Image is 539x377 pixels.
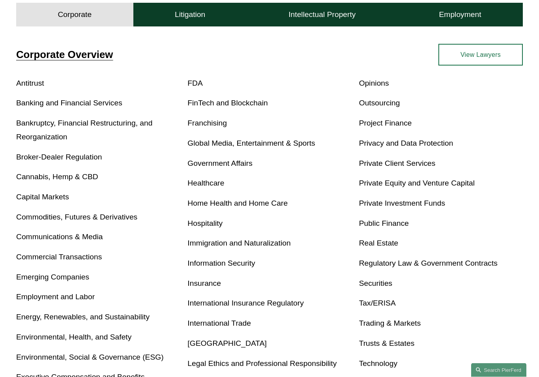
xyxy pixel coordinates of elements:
a: Commercial Transactions [16,253,102,261]
a: Employment and Labor [16,293,95,301]
a: Broker-Dealer Regulation [16,153,102,161]
a: Trading & Markets [359,319,421,328]
a: Corporate Overview [16,49,113,60]
a: Franchising [187,119,227,128]
a: Public Finance [359,219,409,228]
a: Government Affairs [187,159,253,168]
a: FinTech and Blockchain [187,99,268,107]
a: Global Media, Entertainment & Sports [187,139,315,148]
a: Securities [359,279,393,288]
a: Cannabis, Hemp & CBD [16,173,98,181]
a: Healthcare [187,179,224,188]
a: Legal Ethics and Professional Responsibility [187,360,337,368]
h4: Litigation [175,10,205,20]
a: Emerging Companies [16,273,89,281]
a: Search this site [471,363,526,377]
a: FDA [187,79,203,88]
a: Regulatory Law & Government Contracts [359,259,498,268]
a: Real Estate [359,239,399,248]
a: Commodities, Futures & Derivatives [16,213,137,221]
h4: Intellectual Property [288,10,356,20]
a: Insurance [187,279,221,288]
a: Outsourcing [359,99,400,107]
a: Bankruptcy, Financial Restructuring, and Reorganization [16,119,153,141]
a: International Insurance Regulatory [187,299,304,308]
a: View Lawyers [438,44,523,66]
a: Private Equity and Venture Capital [359,179,475,188]
h4: Corporate [58,10,92,20]
a: Banking and Financial Services [16,99,122,107]
a: Trusts & Estates [359,339,415,348]
a: Tax/ERISA [359,299,396,308]
a: Antitrust [16,79,44,88]
a: Technology [359,360,397,368]
a: Information Security [187,259,255,268]
a: Opinions [359,79,389,88]
a: Capital Markets [16,193,69,201]
a: International Trade [187,319,251,328]
a: Home Health and Home Care [187,199,288,208]
h4: Employment [439,10,481,20]
a: Communications & Media [16,233,103,241]
a: Private Client Services [359,159,436,168]
a: Environmental, Social & Governance (ESG) [16,353,164,362]
a: [GEOGRAPHIC_DATA] [187,339,267,348]
a: Project Finance [359,119,412,128]
a: Immigration and Naturalization [187,239,290,248]
a: Private Investment Funds [359,199,445,208]
a: Privacy and Data Protection [359,139,453,148]
a: Hospitality [187,219,223,228]
a: Environmental, Health, and Safety [16,333,131,341]
a: Energy, Renewables, and Sustainability [16,313,150,321]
